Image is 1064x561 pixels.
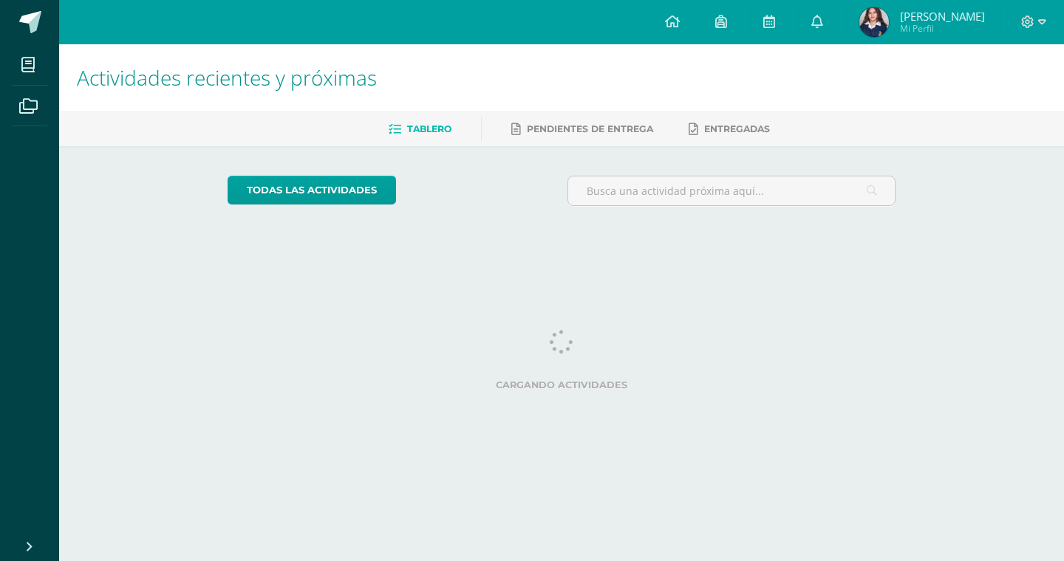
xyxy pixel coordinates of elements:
span: Entregadas [704,123,770,134]
a: Entregadas [689,117,770,141]
label: Cargando actividades [228,379,896,390]
span: Pendientes de entrega [527,123,653,134]
img: cbf34b3e304673139cc2c1c2542a5fd0.png [859,7,889,37]
a: todas las Actividades [228,176,396,204]
a: Pendientes de entrega [511,117,653,141]
span: Tablero [407,123,451,134]
span: Mi Perfil [900,22,985,35]
a: Tablero [389,117,451,141]
span: [PERSON_NAME] [900,9,985,24]
span: Actividades recientes y próximas [77,63,377,92]
input: Busca una actividad próxima aquí... [568,176,896,205]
